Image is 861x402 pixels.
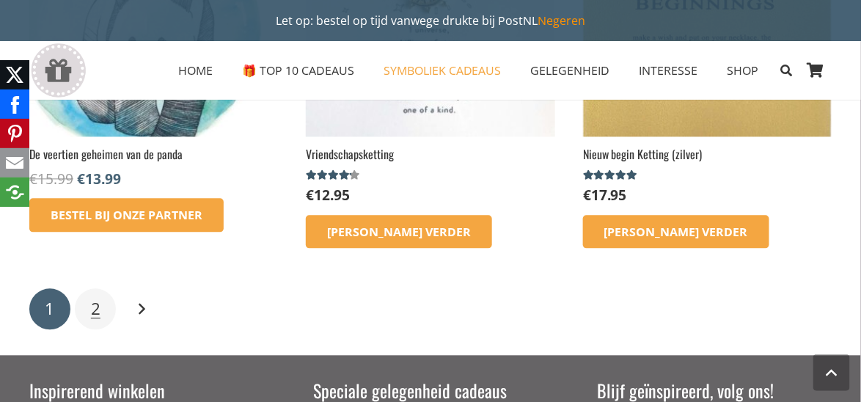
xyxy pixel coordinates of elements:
a: HOMEHOME Menu [164,52,227,89]
span: HOME [178,62,213,78]
h2: Nieuw begin Ketting (zilver) [583,146,832,162]
span: 🎁 TOP 10 CADEAUS [242,62,354,78]
h2: Vriendschapsketting [306,146,554,162]
a: SHOPSHOP Menu [713,52,774,89]
span: Gewaardeerd uit 5 [583,169,640,181]
span: INTERESSE [640,62,698,78]
a: Volgende [121,288,162,329]
div: Gewaardeerd 4.00 uit 5 [306,169,362,181]
a: Zoeken [774,52,799,89]
a: 🎁 TOP 10 CADEAUS🎁 TOP 10 CADEAUS Menu [227,52,369,89]
bdi: 12.95 [306,185,350,205]
span: SYMBOLIEK CADEAUS [384,62,502,78]
a: SYMBOLIEK CADEAUSSYMBOLIEK CADEAUS Menu [369,52,516,89]
span: GELEGENHEID [531,62,610,78]
span: Gewaardeerd uit 5 [306,169,351,181]
a: GELEGENHEIDGELEGENHEID Menu [516,52,625,89]
a: Pagina 2 [75,288,116,329]
span: 1 [45,297,55,320]
nav: Berichten paginering [29,286,832,332]
a: Lees meer over “Vriendschapsketting” [306,215,492,249]
span: € [77,169,85,189]
span: Pagina 1 [29,288,70,329]
a: gift-box-icon-grey-inspirerendwinkelen [29,43,87,98]
h2: De veertien geheimen van de panda [29,146,278,162]
a: Terug naar top [813,354,850,391]
bdi: 13.99 [77,169,121,189]
bdi: 17.95 [583,185,627,205]
span: 2 [91,297,100,320]
bdi: 15.99 [29,169,73,189]
a: Bestel bij onze Partner [29,198,224,232]
a: Winkelwagen [799,41,832,100]
span: SHOP [728,62,759,78]
div: Gewaardeerd 5.00 uit 5 [583,169,640,181]
span: € [306,185,314,205]
span: € [29,169,37,189]
span: € [583,185,591,205]
a: INTERESSEINTERESSE Menu [625,52,713,89]
a: Lees meer over “Nieuw begin Ketting (zilver)” [583,215,769,249]
a: Negeren [538,12,585,29]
